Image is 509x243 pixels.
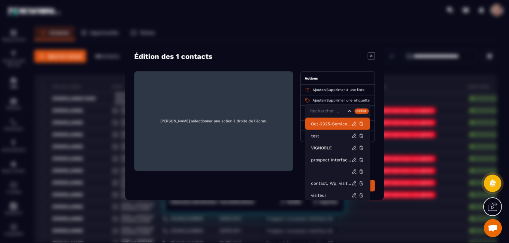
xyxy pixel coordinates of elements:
p: / [313,98,370,102]
span: Supprimer une étiquette [326,98,370,102]
span: [PERSON_NAME] sélectionner une action à droite de l'écran. [139,76,288,166]
p: test [311,132,352,138]
span: Ajouter [313,98,325,102]
div: Ouvrir le chat [484,219,502,237]
p: / [313,87,365,92]
span: Actions [305,76,318,80]
h4: Édition des 1 contacts [134,52,212,60]
div: Search for option [305,104,370,118]
input: Search for option [309,108,346,114]
div: Créer [354,108,369,114]
p: contact, Wp, visiteur, [311,180,352,186]
p: VIGNOBLE [311,144,352,150]
p: Oct-2025-Services-vue-global [311,120,352,126]
p: visiteur [311,192,352,198]
p: prospect Interface83 [311,156,352,163]
span: Supprimer à une liste [326,87,365,92]
span: Ajouter [313,87,325,92]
